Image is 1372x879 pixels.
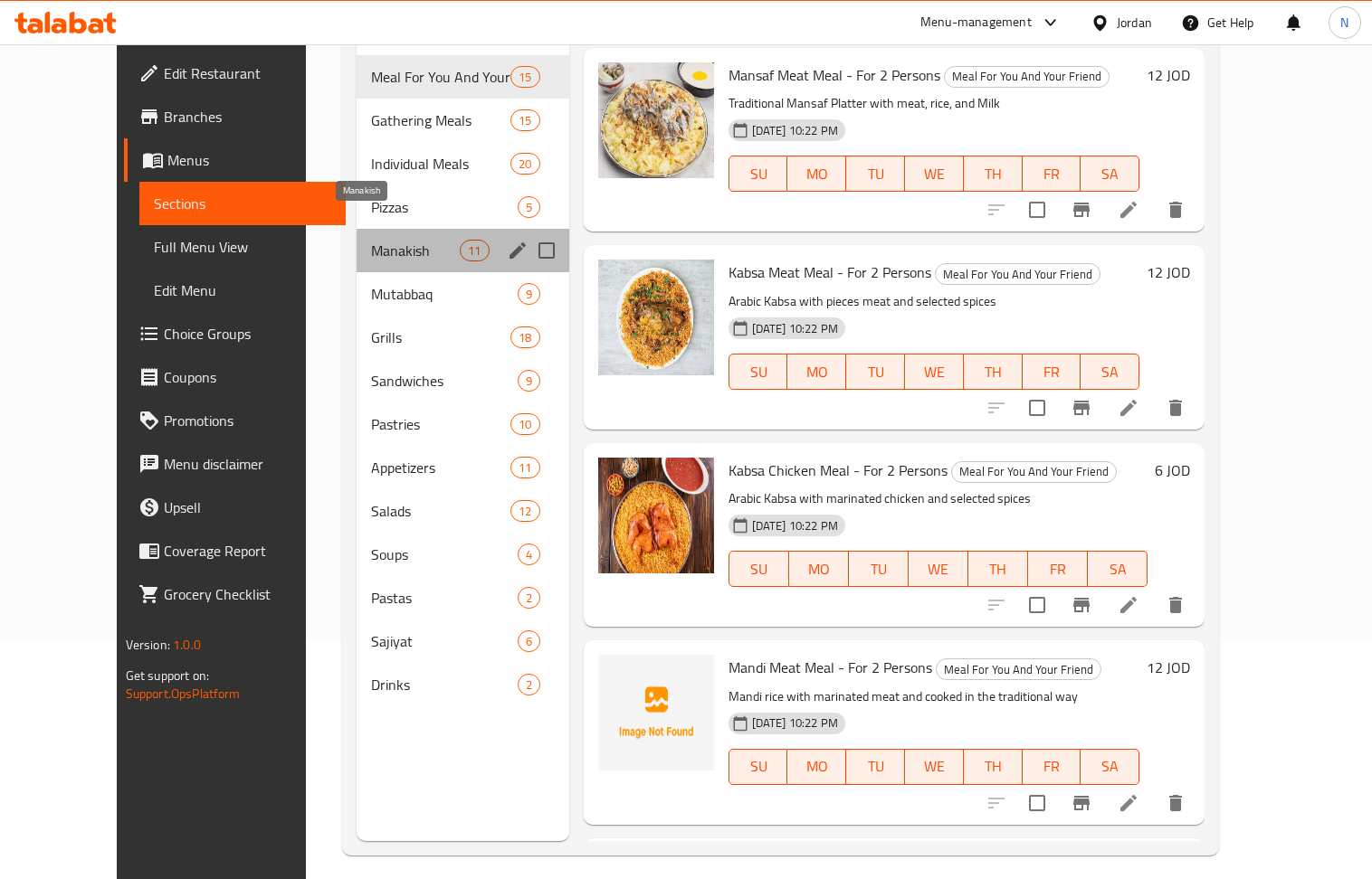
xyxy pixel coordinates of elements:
p: Arabic Kabsa with marinated chicken and selected spices [729,487,1148,510]
button: MO [789,551,849,587]
a: Branches [124,95,346,138]
span: 15 [511,112,538,129]
span: MO [795,161,839,187]
span: Appetizers [371,457,510,478]
span: Select to update [1018,586,1056,624]
span: FR [1035,556,1081,582]
button: TU [846,156,905,192]
img: Mandi Meat Meal - For 2 Persons [598,655,714,770]
span: Promotions [164,410,331,431]
div: Meal For You And Your Friend [951,461,1117,483]
a: Edit menu item [1118,594,1139,616]
button: WE [909,551,968,587]
button: TH [968,551,1028,587]
button: delete [1154,386,1197,430]
div: Meal For You And Your Friend [371,66,510,88]
div: Sajiyat [371,630,517,652]
div: items [518,674,540,695]
div: Menu-management [920,12,1032,33]
span: 4 [519,546,539,563]
span: Grills [371,326,510,348]
span: [DATE] 10:22 PM [745,714,845,732]
span: Drinks [371,674,517,695]
button: SU [729,749,788,785]
button: SU [729,156,788,192]
a: Upsell [124,486,346,529]
img: Kabsa Chicken Meal - For 2 Persons [598,458,714,573]
button: TH [964,354,1023,390]
span: Meal For You And Your Friend [936,264,1100,285]
div: Sandwiches9 [357,359,568,402]
img: Mansaf Meat Meal - For 2 Persons [598,62,714,178]
span: Grocery Checklist [164,583,331,605]
button: Branch-specific-item [1060,188,1103,232]
span: Sections [154,193,331,214]
div: items [510,153,539,175]
span: Full Menu View [154,236,331,258]
div: Gathering Meals [371,109,510,131]
div: Jordan [1117,13,1152,33]
span: Manakish [371,240,460,261]
button: MO [787,354,846,390]
span: Kabsa Meat Meal - For 2 Persons [729,259,931,286]
span: 1.0.0 [173,633,201,657]
a: Edit menu item [1118,397,1139,419]
h6: 12 JOD [1147,260,1190,285]
span: Kabsa Chicken Meal - For 2 Persons [729,457,948,484]
button: SA [1088,551,1148,587]
span: SU [737,359,781,385]
span: Individual Meals [371,153,510,175]
button: SA [1081,156,1139,192]
span: Sandwiches [371,370,517,392]
button: MO [787,749,846,785]
span: SU [737,161,781,187]
button: Branch-specific-item [1060,583,1103,627]
nav: Menu sections [357,48,568,714]
a: Coverage Report [124,529,346,572]
span: Meal For You And Your Friend [945,66,1109,87]
span: Get support on: [126,664,209,687]
span: FR [1030,161,1074,187]
span: Select to update [1018,191,1056,229]
div: Salads12 [357,489,568,533]
img: Kabsa Meat Meal - For 2 Persons [598,260,714,375]
div: items [510,109,539,131]
span: MO [796,556,842,582]
div: items [518,370,540,392]
button: SA [1081,749,1139,785]
span: SA [1095,556,1140,582]
button: delete [1154,583,1197,627]
span: Edit Restaurant [164,62,331,84]
a: Sections [139,182,346,225]
span: TU [856,556,901,582]
span: 6 [519,633,539,650]
span: [DATE] 10:22 PM [745,517,845,534]
span: 20 [511,156,538,173]
a: Edit menu item [1118,792,1139,814]
span: [DATE] 10:22 PM [745,320,845,337]
div: Soups [371,543,517,565]
span: N [1340,13,1348,33]
span: Meal For You And Your Friend [937,659,1100,680]
span: 11 [461,242,488,260]
span: Version: [126,633,170,657]
div: Appetizers11 [357,446,568,489]
h6: 6 JOD [1155,458,1190,483]
div: items [510,500,539,522]
div: items [510,326,539,348]
a: Coupons [124,355,346,399]
span: WE [912,161,957,187]
span: Coupons [164,366,331,388]
span: SU [737,753,781,780]
button: TH [964,156,1023,192]
span: SU [737,556,782,582]
button: FR [1023,156,1081,192]
span: Pizzas [371,196,517,218]
div: Meal For You And Your Friend [935,263,1100,285]
button: TU [846,354,905,390]
span: 2 [519,590,539,607]
div: items [518,543,540,565]
span: 9 [519,286,539,303]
